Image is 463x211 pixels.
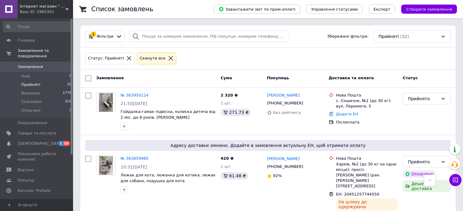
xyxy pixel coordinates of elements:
span: ЕН: 20451257744550 [336,192,379,196]
div: 271.73 ₴ [221,109,251,116]
button: Чат з покупцем [449,174,461,186]
span: 311 [65,99,71,104]
span: Доставка та оплата [329,76,374,80]
a: Фото товару [96,156,116,175]
span: 1 шт. [221,101,232,105]
div: [PHONE_NUMBER] [266,163,304,171]
h1: Список замовлень [91,5,153,13]
span: Без рейтингу [273,110,301,115]
button: Створити замовлення [401,5,457,14]
span: 1 шт. [221,164,232,169]
span: Завантажити звіт по пром-оплаті [219,6,295,12]
span: Повідомлення [18,120,47,126]
span: 10 [63,141,70,146]
span: [DEMOGRAPHIC_DATA] [18,141,63,146]
span: Замовлення та повідомлення [18,48,73,59]
button: Завантажити звіт по пром-оплаті [214,5,300,14]
span: Показники роботи компанії [18,151,56,162]
div: Ваш ID: 1965301 [20,9,73,15]
span: 1774 [63,90,71,96]
span: 21:50[DATE] [121,101,147,106]
span: Замовлення [18,64,43,70]
span: Інтернет магазин " Лавка рукоділля " [20,4,65,9]
span: Покупці [18,178,34,183]
span: Виконані [21,90,40,96]
span: Адресу доставки змінено. Додайте в замовлення актуальну ЕН, щоб отримати оплату [88,142,448,148]
span: Статус [403,76,418,80]
a: [PERSON_NAME] [267,93,300,98]
a: Лежак для кота, лежанка для котика, лежак для собаки, подушка для кота [121,173,216,183]
span: Відгуки [18,167,33,173]
span: Управління статусами [311,7,358,12]
span: 32 [67,82,71,87]
div: Післяплата [336,120,398,125]
div: Cкинути все [139,55,167,62]
span: 2 320 ₴ [221,93,238,97]
div: Харків, №2 (до 30 кг на одне місце): просп.[PERSON_NAME] (ран. [PERSON_NAME][STREET_ADDRESS] [336,162,398,189]
div: 1 [91,31,96,37]
span: Скасовані [21,99,42,104]
span: 10:31[DATE] [121,165,147,169]
span: Каталог ProSale [18,188,51,193]
span: 1 [58,141,63,146]
img: Фото товару [99,93,113,112]
span: Товари та послуги [18,131,56,136]
a: Створити замовлення [395,7,457,11]
span: Нові [21,73,30,79]
span: 0 [69,73,71,79]
a: Гойдалка-гамак підвісна, колиска дитяча від 2 міс. до 8 років, [PERSON_NAME] трансформер, стійка ... [121,109,215,125]
div: Оплачено [403,170,436,178]
span: Аналітика [18,198,39,204]
div: Прийнято [408,95,438,102]
a: [PERSON_NAME] [267,156,300,162]
span: 92% [273,173,282,178]
span: 3 [69,108,71,113]
div: с. Сошичне, №1 (до 30 кг): вул. Перемоги, 5 [336,98,398,109]
div: [PHONE_NUMBER] [266,99,304,107]
img: Фото товару [99,156,113,175]
a: Додати ЕН [336,112,358,116]
input: Пошук за номером замовлення, ПІБ покупця, номером телефону, Email, номером накладної [130,31,289,43]
span: Замовлення [96,76,124,80]
input: Пошук [3,21,72,32]
span: Фільтри [97,34,114,39]
span: Покупець [267,76,289,80]
span: 420 ₴ [221,156,234,161]
span: (32) [400,34,409,39]
span: Прийняті [379,33,399,39]
a: Фото товару [96,93,116,112]
div: Дешева доставка [403,180,451,192]
div: Нова Пошта [336,93,398,98]
span: Прийняті [21,82,40,87]
div: Нова Пошта [336,156,398,161]
div: 61.48 ₴ [221,172,248,179]
button: Експорт [369,5,395,14]
div: На шляху до одержувача [336,198,398,210]
a: № 363950124 [121,93,149,97]
a: № 363859985 [121,156,149,161]
div: Статус: Прийняті [87,55,125,62]
span: Cума [221,76,232,80]
span: Збережені фільтри: [327,34,369,39]
div: Прийнято [408,158,438,165]
span: Експорт [374,7,391,12]
button: Управління статусами [306,5,363,14]
span: Головна [18,38,35,43]
span: Створити замовлення [406,7,452,12]
span: Оплачені [21,108,40,113]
